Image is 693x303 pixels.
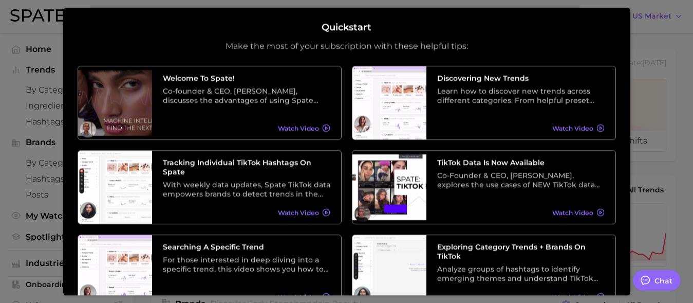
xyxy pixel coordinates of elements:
span: Watch Video [552,124,593,132]
div: With weekly data updates, Spate TikTok data empowers brands to detect trends in the earliest stag... [163,180,330,199]
span: Watch Video [278,293,319,301]
div: Co-founder & CEO, [PERSON_NAME], discusses the advantages of using Spate data as well as its vari... [163,86,330,105]
span: Watch Video [552,209,593,217]
span: Watch Video [552,293,593,301]
a: Tracking Individual TikTok Hashtags on SpateWith weekly data updates, Spate TikTok data empowers ... [78,150,342,224]
h3: Exploring Category Trends + Brands on TikTok [437,242,605,261]
p: Make the most of your subscription with these helpful tips: [226,41,468,51]
h3: TikTok data is now available [437,158,605,167]
h2: Quickstart [322,22,371,33]
h3: Searching A Specific Trend [163,242,330,252]
span: Watch Video [278,124,319,132]
div: For those interested in deep diving into a specific trend, this video shows you how to search tre... [163,255,330,274]
h3: Tracking Individual TikTok Hashtags on Spate [163,158,330,176]
a: Welcome to Spate!Co-founder & CEO, [PERSON_NAME], discusses the advantages of using Spate data as... [78,66,342,140]
a: Discovering New TrendsLearn how to discover new trends across different categories. From helpful ... [352,66,616,140]
a: TikTok data is now availableCo-Founder & CEO, [PERSON_NAME], explores the use cases of NEW TikTok... [352,150,616,224]
h3: Discovering New Trends [437,74,605,83]
h3: Welcome to Spate! [163,74,330,83]
span: Watch Video [278,209,319,217]
div: Analyze groups of hashtags to identify emerging themes and understand TikTok trends at a higher l... [437,264,605,283]
div: Co-Founder & CEO, [PERSON_NAME], explores the use cases of NEW TikTok data and its relationship w... [437,171,605,189]
div: Learn how to discover new trends across different categories. From helpful preset filters to diff... [437,86,605,105]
